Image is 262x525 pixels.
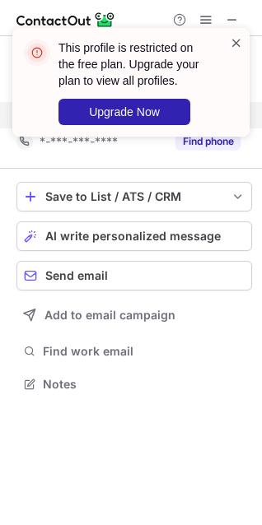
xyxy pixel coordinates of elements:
button: Add to email campaign [16,300,252,330]
span: Upgrade Now [89,105,160,118]
img: error [24,39,50,66]
button: Upgrade Now [58,99,190,125]
img: ContactOut v5.3.10 [16,10,115,30]
span: Send email [45,269,108,282]
header: This profile is restricted on the free plan. Upgrade your plan to view all profiles. [58,39,210,89]
button: Find work email [16,340,252,363]
span: Add to email campaign [44,309,175,322]
span: Find work email [43,344,246,359]
button: Notes [16,373,252,396]
button: save-profile-one-click [16,182,252,211]
span: AI write personalized message [45,230,221,243]
button: Send email [16,261,252,290]
button: AI write personalized message [16,221,252,251]
span: Notes [43,377,246,392]
div: Save to List / ATS / CRM [45,190,223,203]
